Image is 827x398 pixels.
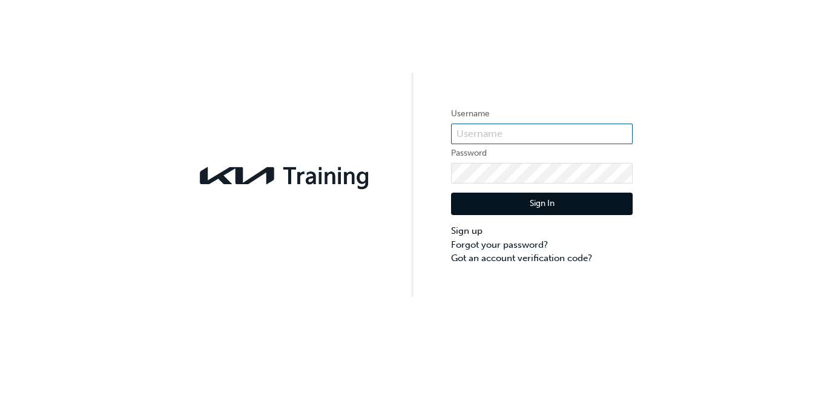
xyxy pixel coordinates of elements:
[451,146,633,161] label: Password
[451,251,633,265] a: Got an account verification code?
[451,224,633,238] a: Sign up
[194,159,376,192] img: kia-training
[451,238,633,252] a: Forgot your password?
[451,193,633,216] button: Sign In
[451,107,633,121] label: Username
[451,124,633,144] input: Username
